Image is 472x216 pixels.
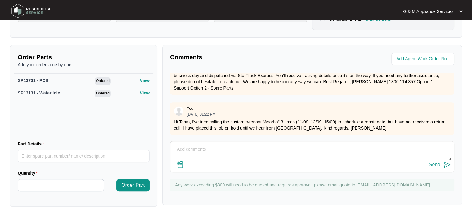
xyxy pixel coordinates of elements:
p: [DATE] 01:22 PM [187,113,215,116]
p: Hi Team, I've tried calling the customer/tenant "Asarha" 3 times (11/09, 12/09, 15/09) to schedul... [174,119,451,131]
img: file-attachment-doc.svg [177,161,184,168]
input: Add Agent Work Order No. [396,55,451,63]
span: Order Part [121,182,145,189]
p: Comments [170,53,308,62]
img: send-icon.svg [443,161,451,168]
p: Any work exceeding $300 will need to be quoted and requires approval, please email quote to [EMAI... [175,182,451,188]
p: View [140,90,150,96]
p: View [140,77,150,84]
img: residentia service logo [9,2,53,20]
p: G & M Appliance Services [403,8,453,15]
input: Part Details [18,150,150,162]
label: Part Details [18,141,47,147]
label: Quantity [18,170,40,176]
p: Hi Team, I’ve released it in our system under shipment reference 471422. It will be packed at our... [174,66,451,91]
input: Quantity [18,179,104,191]
button: Order Part [116,179,150,191]
span: SP13731 - PCB [18,78,49,83]
div: Send [429,162,440,168]
img: user.svg [174,106,183,116]
button: Send [429,161,451,169]
p: Add your orders one by one [18,62,150,68]
p: You [187,106,194,111]
span: SP13131 - Water Inle... [18,90,64,95]
img: dropdown arrow [459,10,463,13]
span: Ordered [95,77,111,85]
span: Ordered [95,90,111,97]
p: Order Parts [18,53,150,62]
